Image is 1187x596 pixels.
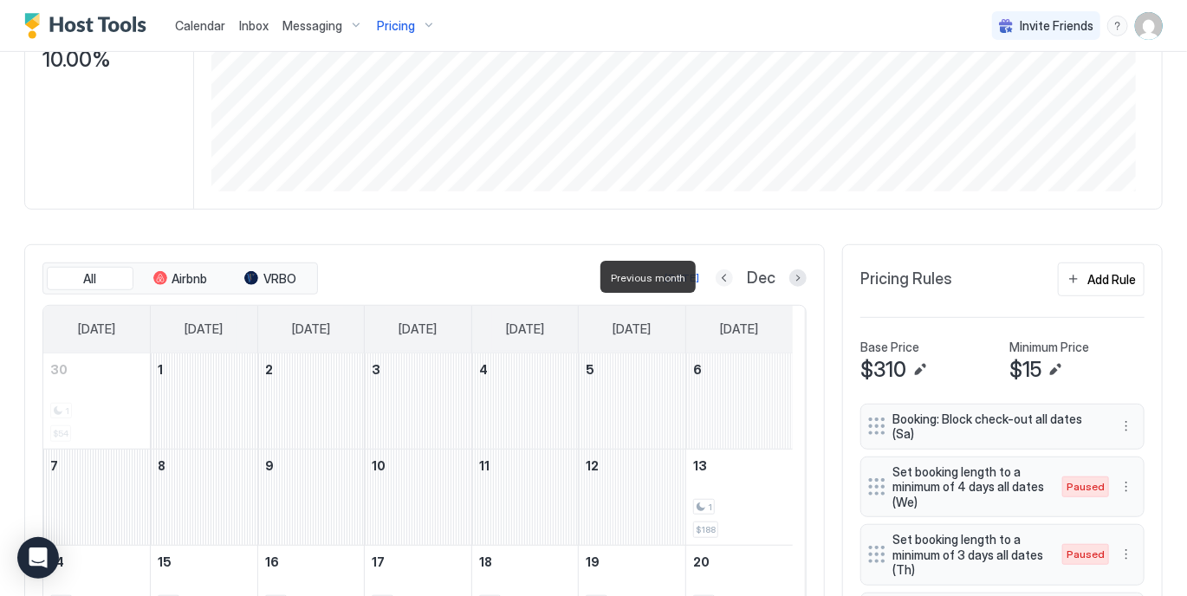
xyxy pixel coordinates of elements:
a: Calendar [175,16,225,35]
span: 16 [265,554,279,569]
span: Dec [747,269,775,288]
td: November 30, 2025 [43,353,151,450]
span: 17 [372,554,385,569]
span: All [84,271,97,287]
a: November 30, 2025 [43,353,150,385]
span: Calendar [175,18,225,33]
span: 9 [265,458,274,473]
span: Paused [1067,547,1105,562]
span: Pricing [377,18,415,34]
td: December 7, 2025 [43,449,151,545]
button: More options [1116,416,1137,437]
span: 8 [158,458,165,473]
span: $188 [696,524,716,535]
span: Base Price [860,340,919,355]
a: Friday [596,306,669,353]
a: December 11, 2025 [472,450,579,482]
span: [DATE] [506,321,544,337]
a: December 6, 2025 [686,353,793,385]
a: December 8, 2025 [151,450,257,482]
div: menu [1116,544,1137,565]
span: [DATE] [78,321,116,337]
a: Thursday [489,306,561,353]
a: December 2, 2025 [258,353,365,385]
span: Airbnb [172,271,208,287]
button: Airbnb [137,267,224,291]
span: 20 [693,554,710,569]
a: December 7, 2025 [43,450,150,482]
div: User profile [1135,12,1163,40]
span: [DATE] [613,321,652,337]
span: 10 [372,458,386,473]
span: 3 [372,362,380,377]
td: December 2, 2025 [257,353,365,450]
td: December 6, 2025 [685,353,793,450]
span: Invite Friends [1020,18,1093,34]
td: December 12, 2025 [579,449,686,545]
a: December 18, 2025 [472,546,579,578]
td: December 8, 2025 [151,449,258,545]
span: 11 [479,458,490,473]
span: 18 [479,554,492,569]
a: Host Tools Logo [24,13,154,39]
span: Inbox [239,18,269,33]
span: $310 [860,357,906,383]
td: December 3, 2025 [365,353,472,450]
span: [DATE] [292,321,330,337]
a: December 13, 2025 [686,450,793,482]
a: December 16, 2025 [258,546,365,578]
a: December 9, 2025 [258,450,365,482]
span: 4 [479,362,488,377]
a: Inbox [239,16,269,35]
td: December 1, 2025 [151,353,258,450]
span: Minimum Price [1009,340,1089,355]
span: VRBO [263,271,296,287]
a: December 15, 2025 [151,546,257,578]
a: December 10, 2025 [365,450,471,482]
button: VRBO [227,267,314,291]
td: December 4, 2025 [471,353,579,450]
span: [DATE] [720,321,758,337]
span: Pricing Rules [860,269,952,289]
span: 12 [586,458,599,473]
span: 30 [50,362,68,377]
span: Set booking length to a minimum of 3 days all dates (Th) [892,532,1045,578]
div: Open Intercom Messenger [17,537,59,579]
span: 10.00% [42,47,111,73]
a: December 4, 2025 [472,353,579,385]
button: Add Rule [1058,262,1145,296]
a: December 14, 2025 [43,546,150,578]
span: 1 [708,502,712,513]
span: [DATE] [185,321,223,337]
button: Previous month [716,269,733,287]
td: December 11, 2025 [471,449,579,545]
a: December 20, 2025 [686,546,793,578]
span: 7 [50,458,58,473]
button: More options [1116,476,1137,497]
span: [DATE] [399,321,437,337]
td: December 13, 2025 [685,449,793,545]
a: December 1, 2025 [151,353,257,385]
a: December 12, 2025 [579,450,685,482]
span: 5 [586,362,594,377]
button: Edit [910,360,931,380]
a: December 19, 2025 [579,546,685,578]
span: 15 [158,554,172,569]
span: 19 [586,554,600,569]
span: Booking: Block check-out all dates (Sa) [892,411,1099,442]
span: Previous month [611,271,685,284]
a: December 3, 2025 [365,353,471,385]
div: menu [1116,416,1137,437]
a: Sunday [61,306,133,353]
a: Saturday [703,306,775,353]
span: 6 [693,362,702,377]
td: December 9, 2025 [257,449,365,545]
a: Wednesday [381,306,454,353]
button: All [47,267,133,291]
span: 13 [693,458,707,473]
button: Next month [789,269,807,287]
div: tab-group [42,262,318,295]
a: Monday [167,306,240,353]
button: More options [1116,544,1137,565]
